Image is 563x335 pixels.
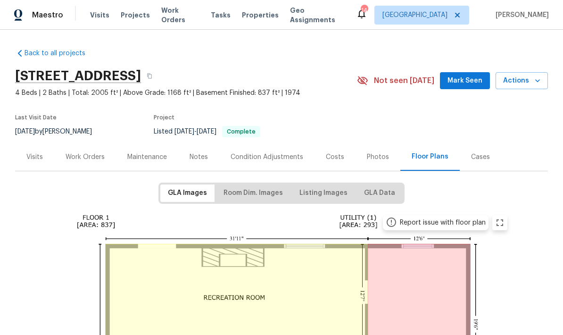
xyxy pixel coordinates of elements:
[361,6,367,15] div: 14
[367,152,389,162] div: Photos
[66,152,105,162] div: Work Orders
[211,12,231,18] span: Tasks
[161,6,199,25] span: Work Orders
[154,115,174,120] span: Project
[299,187,348,199] span: Listing Images
[168,187,207,199] span: GLA Images
[400,218,486,227] div: Report issue with floor plan
[32,10,63,20] span: Maestro
[15,115,57,120] span: Last Visit Date
[290,6,345,25] span: Geo Assignments
[374,76,434,85] span: Not seen [DATE]
[174,128,216,135] span: -
[197,128,216,135] span: [DATE]
[382,10,447,20] span: [GEOGRAPHIC_DATA]
[141,67,158,84] button: Copy Address
[440,72,490,90] button: Mark Seen
[292,184,355,202] button: Listing Images
[190,152,208,162] div: Notes
[127,152,167,162] div: Maintenance
[90,10,109,20] span: Visits
[412,152,448,161] div: Floor Plans
[216,184,290,202] button: Room Dim. Images
[121,10,150,20] span: Projects
[492,10,549,20] span: [PERSON_NAME]
[223,129,259,134] span: Complete
[26,152,43,162] div: Visits
[15,88,357,98] span: 4 Beds | 2 Baths | Total: 2005 ft² | Above Grade: 1168 ft² | Basement Finished: 837 ft² | 1974
[364,187,395,199] span: GLA Data
[15,126,103,137] div: by [PERSON_NAME]
[154,128,260,135] span: Listed
[447,75,482,87] span: Mark Seen
[326,152,344,162] div: Costs
[224,187,283,199] span: Room Dim. Images
[174,128,194,135] span: [DATE]
[496,72,548,90] button: Actions
[492,215,507,230] button: zoom in
[471,152,490,162] div: Cases
[231,152,303,162] div: Condition Adjustments
[15,49,106,58] a: Back to all projects
[242,10,279,20] span: Properties
[503,75,540,87] span: Actions
[356,184,403,202] button: GLA Data
[160,184,215,202] button: GLA Images
[15,128,35,135] span: [DATE]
